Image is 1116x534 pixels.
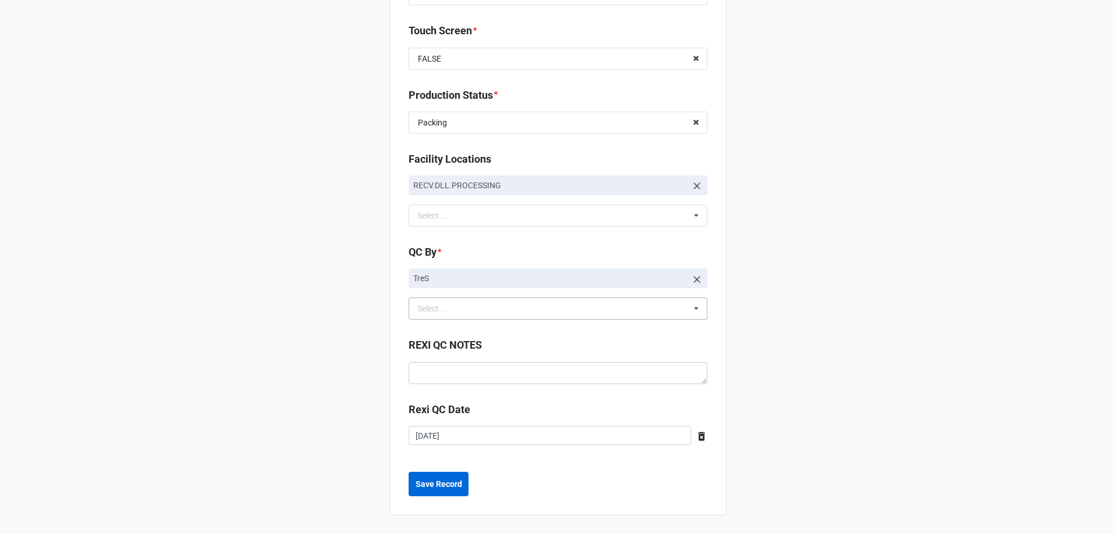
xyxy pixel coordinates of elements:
[409,472,468,496] button: Save Record
[414,302,464,316] div: Select ...
[418,119,447,127] div: Packing
[409,402,470,418] label: Rexi QC Date
[418,55,441,63] div: FALSE
[409,151,491,167] label: Facility Locations
[413,273,686,284] p: TreS
[414,209,464,222] div: Select ...
[409,87,493,103] label: Production Status
[409,426,691,446] input: Date
[409,337,482,353] label: REXI QC NOTES
[409,23,472,39] label: Touch Screen
[413,180,686,191] p: RECV.DLL.PROCESSING
[416,478,462,490] b: Save Record
[409,244,437,260] label: QC By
